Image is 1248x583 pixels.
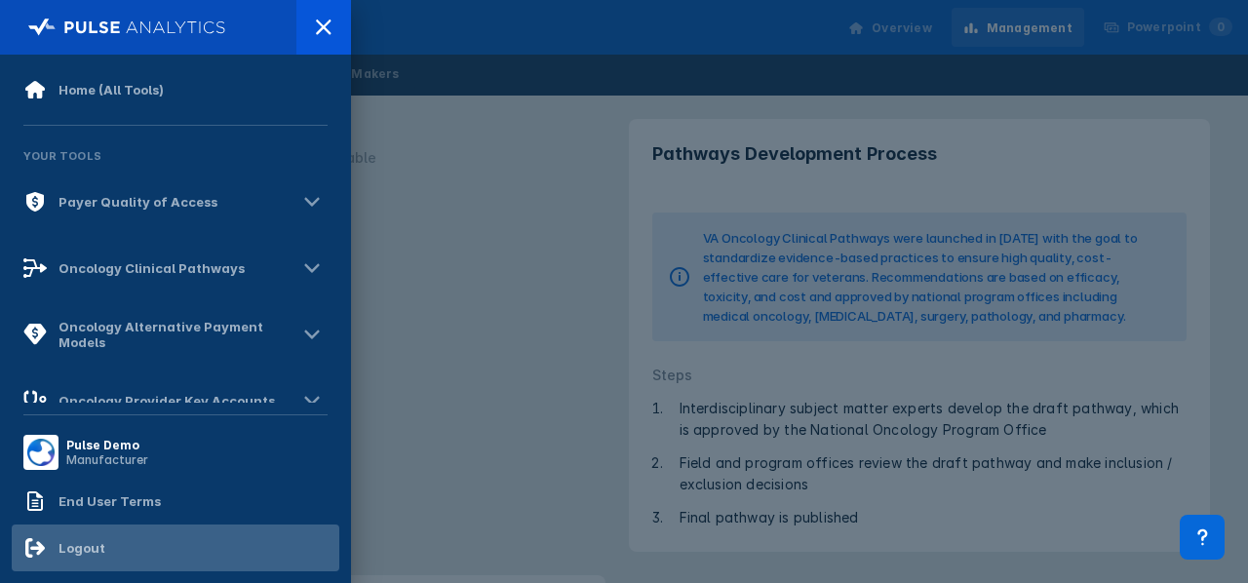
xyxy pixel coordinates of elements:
div: Home (All Tools) [58,82,164,97]
div: End User Terms [58,493,161,509]
a: End User Terms [12,478,339,525]
a: Home (All Tools) [12,66,339,113]
div: Your Tools [12,137,339,175]
div: Oncology Provider Key Accounts [58,393,275,408]
div: Logout [58,540,105,556]
div: Pulse Demo [66,438,148,452]
img: menu button [27,439,55,466]
div: Manufacturer [66,452,148,467]
div: Oncology Alternative Payment Models [58,319,296,350]
div: Payer Quality of Access [58,194,217,210]
div: Contact Support [1180,515,1225,560]
img: pulse-logo-full-white.svg [28,14,226,41]
div: Oncology Clinical Pathways [58,260,245,276]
